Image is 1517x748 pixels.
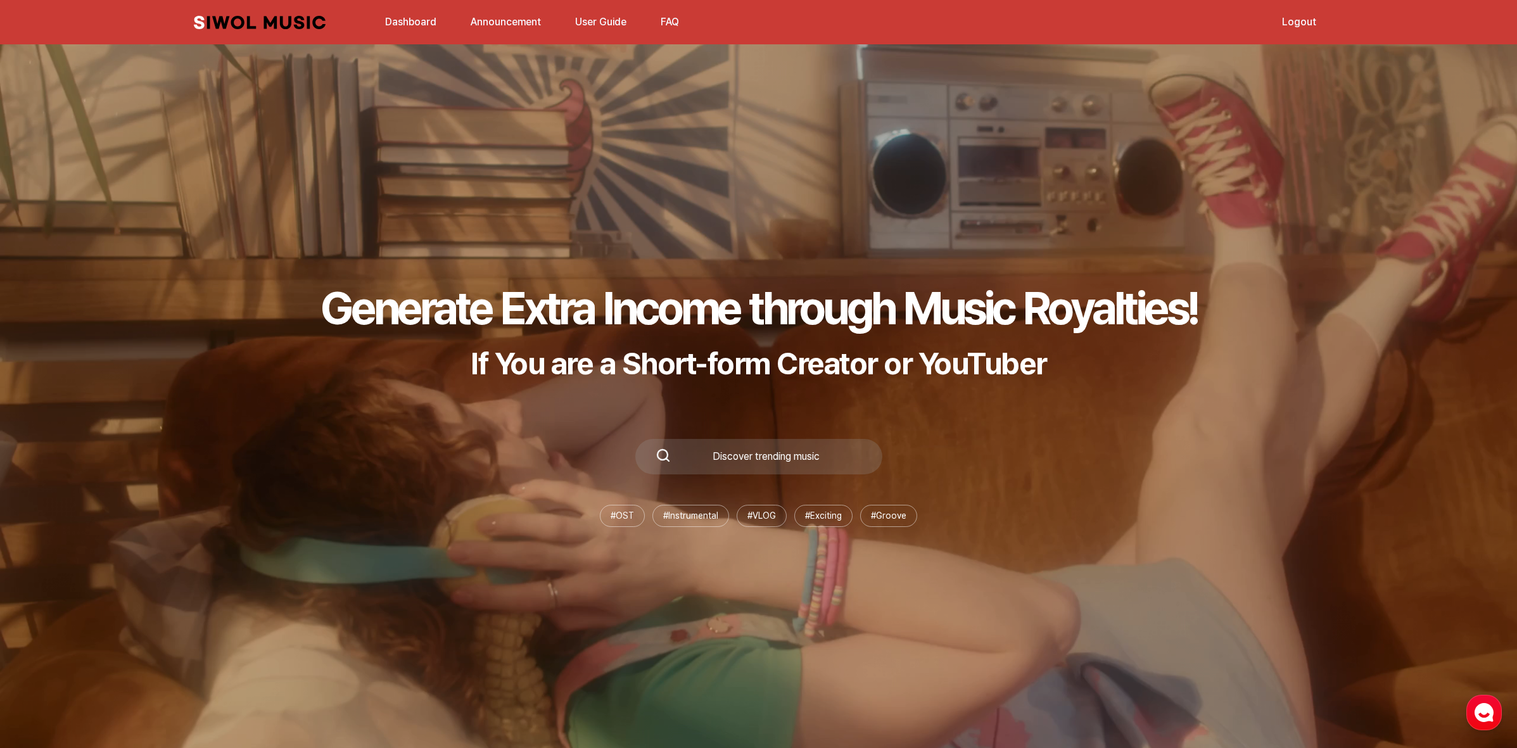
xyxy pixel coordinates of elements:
li: # Instrumental [652,505,729,527]
p: If You are a Short-form Creator or YouTuber [321,345,1197,382]
li: # Groove [860,505,917,527]
a: Logout [1274,8,1324,35]
li: # VLOG [737,505,787,527]
a: Dashboard [378,8,444,35]
li: # Exciting [794,505,853,527]
a: Announcement [463,8,549,35]
li: # OST [600,505,645,527]
button: FAQ [653,7,687,37]
h1: Generate Extra Income through Music Royalties! [321,281,1197,335]
a: User Guide [568,8,634,35]
div: Discover trending music [671,452,862,462]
